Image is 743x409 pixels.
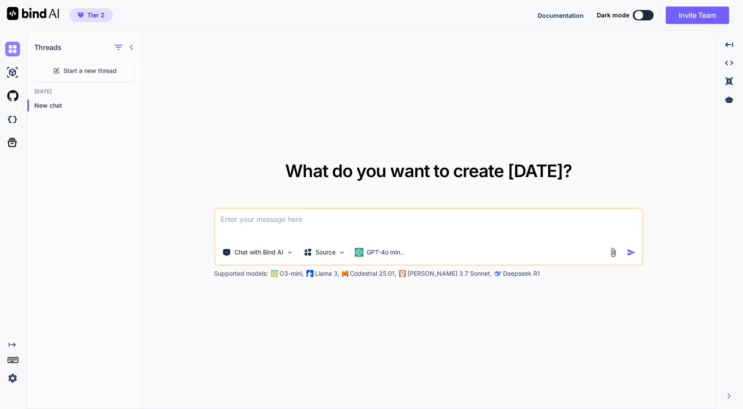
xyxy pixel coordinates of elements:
[316,248,335,257] p: Source
[367,248,404,257] p: GPT-4o min..
[286,249,293,256] img: Pick Tools
[5,112,20,127] img: darkCloudIdeIcon
[285,160,572,181] span: What do you want to create [DATE]?
[494,270,501,277] img: claude
[63,66,117,75] span: Start a new thread
[306,270,313,277] img: Llama2
[315,269,339,278] p: Llama 3,
[503,269,540,278] p: Deepseek R1
[608,247,618,257] img: attachment
[7,7,59,20] img: Bind AI
[399,270,406,277] img: claude
[355,248,363,257] img: GPT-4o mini
[342,270,348,277] img: Mistral-AI
[279,269,304,278] p: O3-mini,
[87,11,105,20] span: Tier 2
[78,13,84,18] img: premium
[5,65,20,80] img: ai-studio
[597,11,629,20] span: Dark mode
[5,42,20,56] img: chat
[69,8,113,22] button: premiumTier 2
[5,371,20,386] img: settings
[27,88,142,95] h2: [DATE]
[538,12,584,19] span: Documentation
[34,101,142,110] p: New chat
[214,269,268,278] p: Supported models:
[5,89,20,103] img: githubLight
[271,270,278,277] img: GPT-4
[338,249,345,256] img: Pick Models
[408,269,492,278] p: [PERSON_NAME] 3.7 Sonnet,
[234,248,283,257] p: Chat with Bind AI
[34,42,62,53] h1: Threads
[666,7,729,24] button: Invite Team
[538,11,584,20] button: Documentation
[350,269,396,278] p: Codestral 25.01,
[627,248,636,257] img: icon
